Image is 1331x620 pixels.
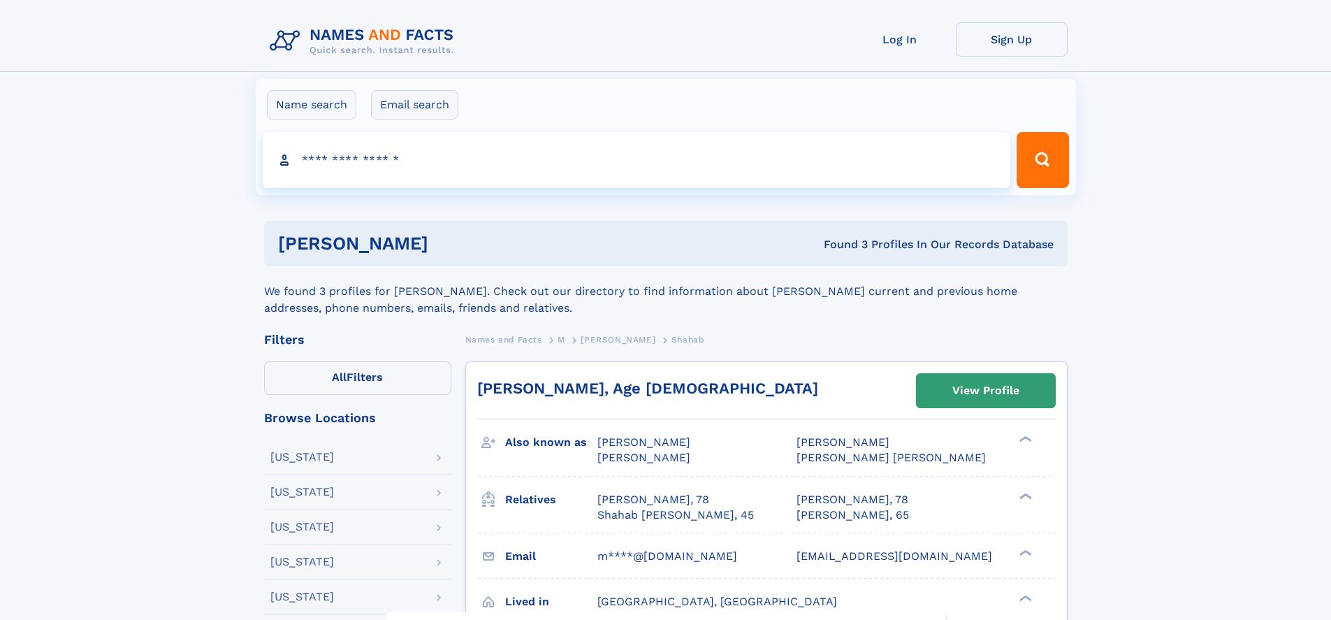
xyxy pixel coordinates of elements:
a: Sign Up [956,22,1068,57]
a: [PERSON_NAME], 65 [797,507,909,523]
div: ❯ [1016,548,1033,557]
a: [PERSON_NAME] [581,331,655,348]
div: We found 3 profiles for [PERSON_NAME]. Check out our directory to find information about [PERSON_... [264,266,1068,317]
span: [PERSON_NAME] [597,451,690,464]
span: [GEOGRAPHIC_DATA], [GEOGRAPHIC_DATA] [597,595,837,608]
a: Names and Facts [465,331,542,348]
h3: Email [505,545,597,568]
input: search input [263,132,1011,188]
div: ❯ [1016,435,1033,444]
a: M [558,331,565,348]
span: [PERSON_NAME] [797,435,889,449]
span: [PERSON_NAME] [597,435,690,449]
span: [PERSON_NAME] [581,335,655,345]
img: Logo Names and Facts [264,22,465,60]
div: Found 3 Profiles In Our Records Database [626,237,1054,252]
h3: Lived in [505,590,597,614]
h3: Relatives [505,488,597,512]
h3: Also known as [505,431,597,454]
span: M [558,335,565,345]
div: [US_STATE] [270,486,334,498]
a: [PERSON_NAME], 78 [597,492,709,507]
a: Shahab [PERSON_NAME], 45 [597,507,754,523]
div: Browse Locations [264,412,451,424]
label: Name search [267,90,356,120]
div: ❯ [1016,593,1033,603]
div: View Profile [952,375,1019,407]
span: [PERSON_NAME] [PERSON_NAME] [797,451,986,464]
a: [PERSON_NAME], 78 [797,492,908,507]
a: Log In [844,22,956,57]
div: [US_STATE] [270,452,334,463]
div: Filters [264,333,451,346]
span: Shahab [671,335,705,345]
div: ❯ [1016,491,1033,500]
div: [US_STATE] [270,521,334,533]
div: [US_STATE] [270,556,334,568]
a: View Profile [917,374,1055,408]
span: All [332,370,347,384]
a: [PERSON_NAME], Age [DEMOGRAPHIC_DATA] [477,380,818,397]
span: [EMAIL_ADDRESS][DOMAIN_NAME] [797,549,992,563]
button: Search Button [1017,132,1068,188]
label: Email search [371,90,458,120]
div: [US_STATE] [270,591,334,603]
label: Filters [264,361,451,395]
h1: [PERSON_NAME] [278,235,626,252]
